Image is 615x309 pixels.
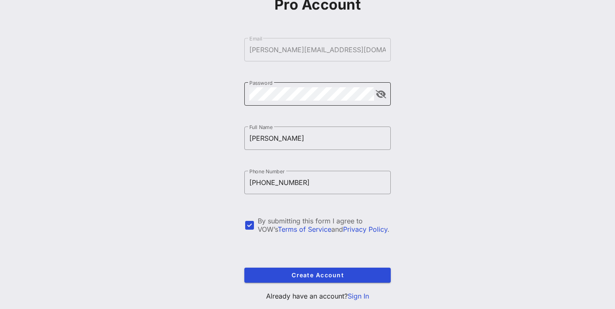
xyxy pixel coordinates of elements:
[249,35,262,42] label: Email
[249,168,284,175] label: Phone Number
[244,268,391,283] button: Create Account
[348,292,369,300] a: Sign In
[278,225,331,233] a: Terms of Service
[343,225,387,233] a: Privacy Policy
[376,90,386,99] button: append icon
[244,291,391,301] p: Already have an account?
[251,271,384,279] span: Create Account
[258,217,391,233] div: By submitting this form I agree to VOW’s and .
[249,124,273,130] label: Full Name
[249,80,273,86] label: Password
